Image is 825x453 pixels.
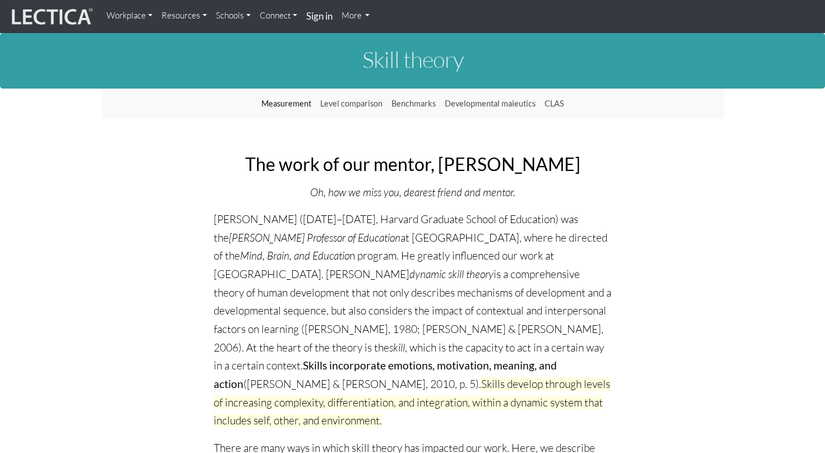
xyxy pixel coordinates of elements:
[540,93,569,114] a: CLAS
[102,4,157,27] a: Workplace
[387,93,440,114] a: Benchmarks
[257,93,316,114] a: Measurement
[157,4,211,27] a: Resources
[214,210,612,430] p: [PERSON_NAME] ([DATE]–[DATE], Harvard Graduate School of Education) was the at [GEOGRAPHIC_DATA],...
[229,231,400,244] i: [PERSON_NAME] Professor of Education
[9,6,93,27] img: lecticalive
[337,4,375,27] a: More
[302,4,337,29] a: Sign in
[306,10,333,22] strong: Sign in
[409,267,494,281] i: dynamic skill theory
[310,186,515,199] i: Oh, how we miss you, dearest friend and mentor.
[214,359,557,390] strong: Skills incorporate emotions, motivation, meaning, and action
[211,4,255,27] a: Schools
[316,93,387,114] a: Level comparison
[102,47,724,72] h1: Skill theory
[214,154,612,174] h2: The work of our mentor, [PERSON_NAME]
[214,377,610,427] span: Skills develop through levels of increasing complexity, differentiation, and integration, within ...
[389,341,405,354] i: skill
[240,249,349,262] i: Mind, Brain, and Educatio
[440,93,540,114] a: Developmental maieutics
[255,4,302,27] a: Connect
